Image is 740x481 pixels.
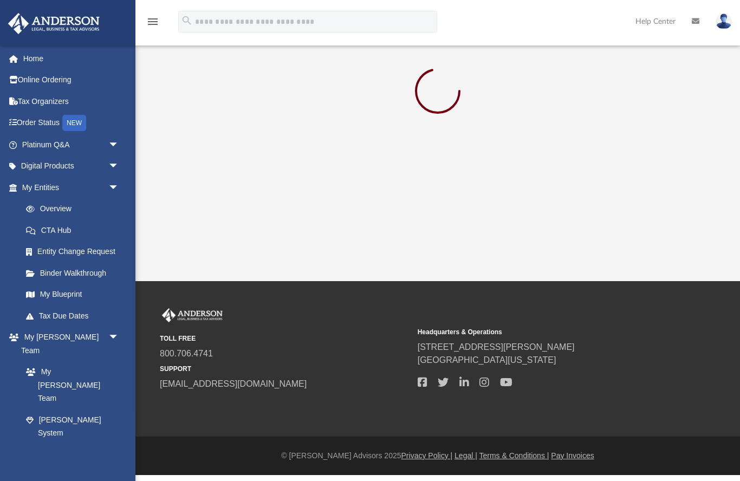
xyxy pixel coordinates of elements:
small: SUPPORT [160,364,410,374]
a: Platinum Q&Aarrow_drop_down [8,134,135,155]
a: Digital Productsarrow_drop_down [8,155,135,177]
img: Anderson Advisors Platinum Portal [5,13,103,34]
a: My Blueprint [15,284,130,305]
a: [EMAIL_ADDRESS][DOMAIN_NAME] [160,379,307,388]
a: Tax Organizers [8,90,135,112]
a: My [PERSON_NAME] Team [15,361,125,409]
a: Online Ordering [8,69,135,91]
a: Pay Invoices [551,451,594,460]
a: [STREET_ADDRESS][PERSON_NAME] [418,342,575,352]
img: Anderson Advisors Platinum Portal [160,308,225,322]
div: NEW [62,115,86,131]
a: [PERSON_NAME] System [15,409,130,444]
a: 800.706.4741 [160,349,213,358]
i: menu [146,15,159,28]
a: My Entitiesarrow_drop_down [8,177,135,198]
a: My [PERSON_NAME] Teamarrow_drop_down [8,327,130,361]
i: search [181,15,193,27]
span: arrow_drop_down [108,155,130,178]
small: TOLL FREE [160,334,410,343]
div: © [PERSON_NAME] Advisors 2025 [135,450,740,461]
a: Privacy Policy | [401,451,453,460]
a: [GEOGRAPHIC_DATA][US_STATE] [418,355,556,365]
a: Order StatusNEW [8,112,135,134]
a: Entity Change Request [15,241,135,263]
a: Binder Walkthrough [15,262,135,284]
a: menu [146,21,159,28]
a: CTA Hub [15,219,135,241]
a: Home [8,48,135,69]
span: arrow_drop_down [108,134,130,156]
a: Terms & Conditions | [479,451,549,460]
a: Client Referrals [15,444,130,465]
a: Overview [15,198,135,220]
img: User Pic [716,14,732,29]
span: arrow_drop_down [108,327,130,349]
span: arrow_drop_down [108,177,130,199]
small: Headquarters & Operations [418,327,668,337]
a: Legal | [455,451,477,460]
a: Tax Due Dates [15,305,135,327]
